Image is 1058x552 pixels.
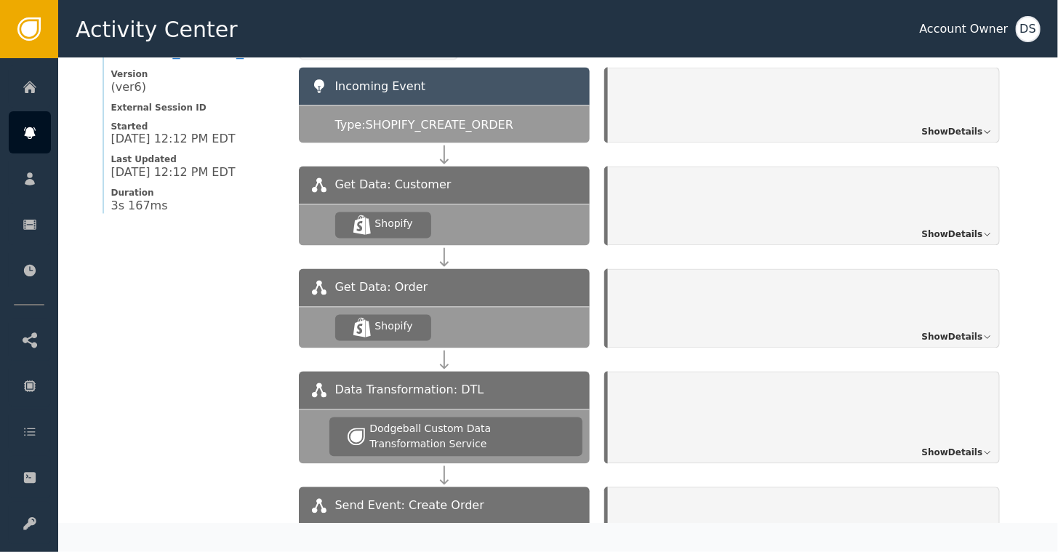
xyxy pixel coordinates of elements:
[111,199,168,214] span: 3s 167ms
[111,188,284,199] span: Duration
[335,79,426,93] span: Incoming Event
[111,166,236,180] span: [DATE] 12:12 PM EDT
[1016,16,1041,42] button: DS
[375,319,413,335] div: Shopify
[335,497,484,515] span: Send Event: Create Order
[922,126,983,139] span: Show Details
[922,447,983,460] span: Show Details
[335,177,452,194] span: Get Data: Customer
[920,20,1009,38] div: Account Owner
[369,422,564,452] div: Dodgeball Custom Data Transformation Service
[111,102,284,113] span: External Session ID
[375,217,413,232] div: Shopify
[335,116,514,134] span: Type: SHOPIFY_CREATE_ORDER
[111,132,236,147] span: [DATE] 12:12 PM EDT
[111,121,284,132] span: Started
[335,279,428,297] span: Get Data: Order
[335,382,484,399] span: Data Transformation: DTL
[111,80,147,95] span: (ver 6 )
[76,13,238,46] span: Activity Center
[111,154,284,166] span: Last Updated
[111,68,284,80] span: Version
[922,331,983,344] span: Show Details
[922,228,983,241] span: Show Details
